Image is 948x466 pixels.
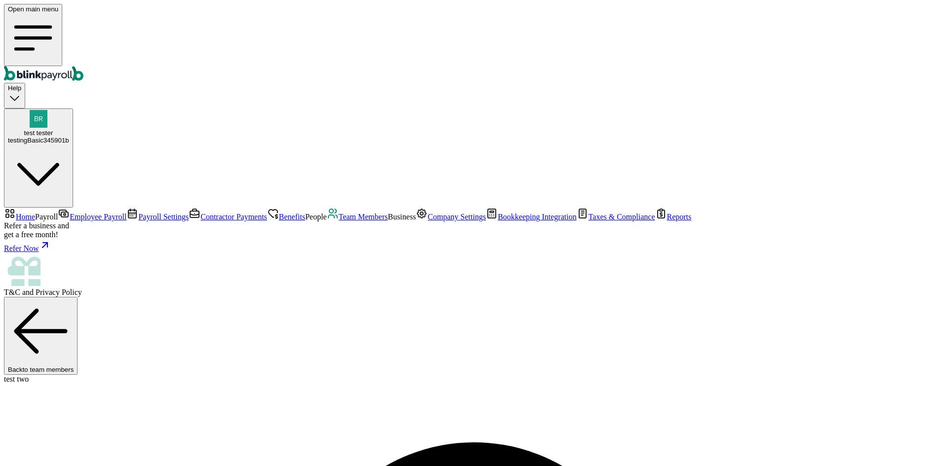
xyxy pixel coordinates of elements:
a: Bookkeeping Integration [486,213,577,221]
span: Team Members [339,213,388,221]
nav: Global [4,4,944,83]
a: Taxes & Compliance [577,213,655,221]
div: testingBasic345901b [8,137,69,144]
span: Payroll [35,213,58,221]
button: Help [4,83,25,108]
button: test testertestingBasic345901b [4,108,73,208]
nav: Sidebar [4,208,944,297]
span: Payroll Settings [138,213,189,221]
span: Home [16,213,35,221]
span: T&C [4,288,20,296]
span: to team members [23,366,74,373]
a: Team Members [327,213,388,221]
span: Help [8,84,21,92]
a: Employee Payroll [58,213,126,221]
a: Benefits [267,213,305,221]
div: test two [4,375,944,384]
a: Home [4,213,35,221]
span: Business [388,213,416,221]
span: Taxes & Compliance [589,213,655,221]
span: People [305,213,327,221]
span: Benefits [279,213,305,221]
a: Refer Now [4,239,944,253]
span: Privacy Policy [36,288,82,296]
span: Employee Payroll [70,213,126,221]
span: test tester [24,129,53,137]
div: Refer a business and get a free month! [4,221,944,239]
a: Payroll Settings [126,213,189,221]
a: Reports [655,213,692,221]
span: Back [8,366,74,373]
span: Company Settings [428,213,486,221]
span: Bookkeeping Integration [498,213,577,221]
button: Open main menu [4,4,62,66]
a: Contractor Payments [189,213,267,221]
iframe: Chat Widget [899,419,948,466]
a: Company Settings [416,213,486,221]
span: Reports [667,213,692,221]
span: Open main menu [8,5,58,13]
span: Contractor Payments [200,213,267,221]
button: Backto team members [4,297,78,374]
span: and [4,288,82,296]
